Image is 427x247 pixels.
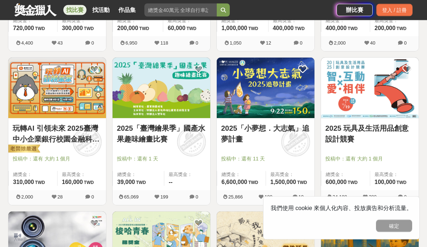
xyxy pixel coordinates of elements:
[84,180,94,185] span: TWD
[221,179,247,185] span: 6,600,000
[168,17,206,25] span: 最高獎金：
[221,25,247,32] span: 1,000,000
[295,26,305,32] span: TWD
[334,41,346,46] span: 2,000
[126,41,138,46] span: 6,950
[221,17,264,25] span: 總獎金：
[117,17,158,25] span: 總獎金：
[333,194,347,200] span: 24,188
[117,171,160,179] span: 總獎金：
[273,17,310,25] span: 最高獎金：
[113,58,210,119] a: Cover Image
[113,58,210,118] img: Cover Image
[58,41,63,46] span: 43
[117,179,135,185] span: 39,000
[62,171,102,179] span: 最高獎金：
[160,41,168,46] span: 118
[195,41,198,46] span: 0
[13,17,53,25] span: 總獎金：
[117,123,206,145] a: 2025「臺灣繪果季」國產水果趣味繪畫比賽
[62,25,83,32] span: 300,000
[375,171,414,179] span: 最高獎金：
[325,155,414,163] span: 投稿中：還有 大約 1 個月
[397,26,406,32] span: TWD
[144,4,217,17] input: 總獎金40萬元 全球自行車設計比賽
[221,171,261,179] span: 總獎金：
[63,5,86,15] a: 找比賽
[325,123,414,145] a: 2025 玩具及生活用品創意設計競賽
[115,5,139,15] a: 作品集
[117,25,138,32] span: 200,000
[124,194,139,200] span: 65,069
[300,41,302,46] span: 0
[13,171,53,179] span: 總獎金：
[221,155,310,163] span: 投稿中：還有 11 天
[8,58,106,119] a: Cover Image
[136,180,146,185] span: TWD
[221,123,310,145] a: 2025「小夢想．大志氣」追夢計畫
[217,58,314,118] img: Cover Image
[376,220,412,232] button: 確定
[265,194,272,200] span: 180
[299,194,304,200] span: 19
[117,155,206,163] span: 投稿中：還有 1 天
[91,41,94,46] span: 0
[337,4,373,16] a: 辦比賽
[348,180,358,185] span: TWD
[195,194,198,200] span: 0
[84,26,94,32] span: TWD
[404,41,406,46] span: 0
[326,17,365,25] span: 總獎金：
[186,26,196,32] span: TWD
[271,205,412,211] span: 我們使用 cookie 來個人化內容、投放廣告和分析流量。
[58,194,63,200] span: 28
[326,25,347,32] span: 400,000
[169,171,206,179] span: 最高獎金：
[13,155,102,163] span: 投稿中：還有 大約 1 個月
[273,25,294,32] span: 400,000
[228,194,243,200] span: 25,866
[13,123,102,145] a: 玩轉AI 引領未來 2025臺灣中小企業銀行校園金融科技創意挑戰賽
[375,17,414,25] span: 最高獎金：
[266,41,271,46] span: 12
[230,41,242,46] span: 1,050
[348,26,358,32] span: TWD
[248,180,258,185] span: TWD
[217,58,314,119] a: Cover Image
[13,179,34,185] span: 310,000
[375,25,396,32] span: 200,000
[168,25,185,32] span: 60,000
[8,58,106,118] img: Cover Image
[13,25,34,32] span: 720,000
[7,145,40,155] img: 老闆娘嚴選
[369,194,377,200] span: 380
[248,26,258,32] span: TWD
[297,180,307,185] span: TWD
[62,179,83,185] span: 160,000
[376,4,413,16] div: 登入 / 註冊
[21,41,33,46] span: 4,400
[404,194,406,200] span: 0
[89,5,113,15] a: 找活動
[270,179,296,185] span: 1,500,000
[375,179,396,185] span: 100,000
[326,179,347,185] span: 600,000
[270,171,310,179] span: 最高獎金：
[169,179,173,185] span: --
[321,58,419,118] img: Cover Image
[91,194,94,200] span: 0
[21,194,33,200] span: 2,000
[321,58,419,119] a: Cover Image
[139,26,149,32] span: TWD
[160,194,168,200] span: 199
[35,26,45,32] span: TWD
[326,171,365,179] span: 總獎金：
[62,17,102,25] span: 最高獎金：
[370,41,375,46] span: 40
[35,180,45,185] span: TWD
[397,180,406,185] span: TWD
